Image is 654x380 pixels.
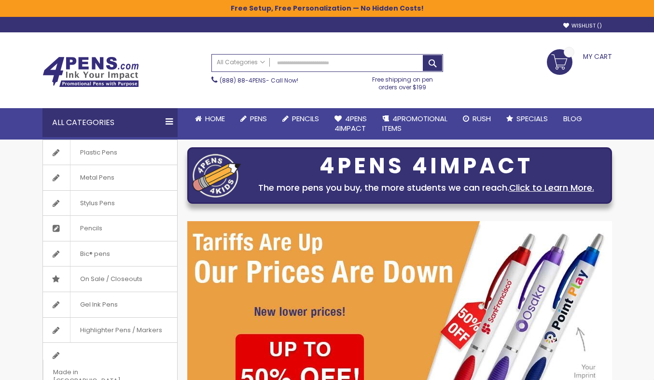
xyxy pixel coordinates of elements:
[375,108,455,140] a: 4PROMOTIONALITEMS
[70,165,124,190] span: Metal Pens
[509,182,594,194] a: Click to Learn More.
[43,318,177,343] a: Highlighter Pens / Markers
[250,113,267,124] span: Pens
[292,113,319,124] span: Pencils
[212,55,270,70] a: All Categories
[563,113,582,124] span: Blog
[334,113,367,133] span: 4Pens 4impact
[43,191,177,216] a: Stylus Pens
[246,181,607,195] div: The more pens you buy, the more students we can reach.
[70,191,125,216] span: Stylus Pens
[217,58,265,66] span: All Categories
[70,216,112,241] span: Pencils
[516,113,548,124] span: Specials
[563,22,602,29] a: Wishlist
[43,140,177,165] a: Plastic Pens
[246,156,607,176] div: 4PENS 4IMPACT
[220,76,266,84] a: (888) 88-4PENS
[382,113,447,133] span: 4PROMOTIONAL ITEMS
[205,113,225,124] span: Home
[499,108,556,129] a: Specials
[42,108,178,137] div: All Categories
[362,72,443,91] div: Free shipping on pen orders over $199
[70,318,172,343] span: Highlighter Pens / Markers
[220,76,298,84] span: - Call Now!
[327,108,375,140] a: 4Pens4impact
[455,108,499,129] a: Rush
[473,113,491,124] span: Rush
[43,216,177,241] a: Pencils
[233,108,275,129] a: Pens
[70,267,152,292] span: On Sale / Closeouts
[275,108,327,129] a: Pencils
[42,56,139,87] img: 4Pens Custom Pens and Promotional Products
[556,108,590,129] a: Blog
[43,292,177,317] a: Gel Ink Pens
[187,108,233,129] a: Home
[70,292,127,317] span: Gel Ink Pens
[70,241,120,267] span: Bic® pens
[70,140,127,165] span: Plastic Pens
[43,241,177,267] a: Bic® pens
[43,165,177,190] a: Metal Pens
[43,267,177,292] a: On Sale / Closeouts
[193,154,241,197] img: four_pen_logo.png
